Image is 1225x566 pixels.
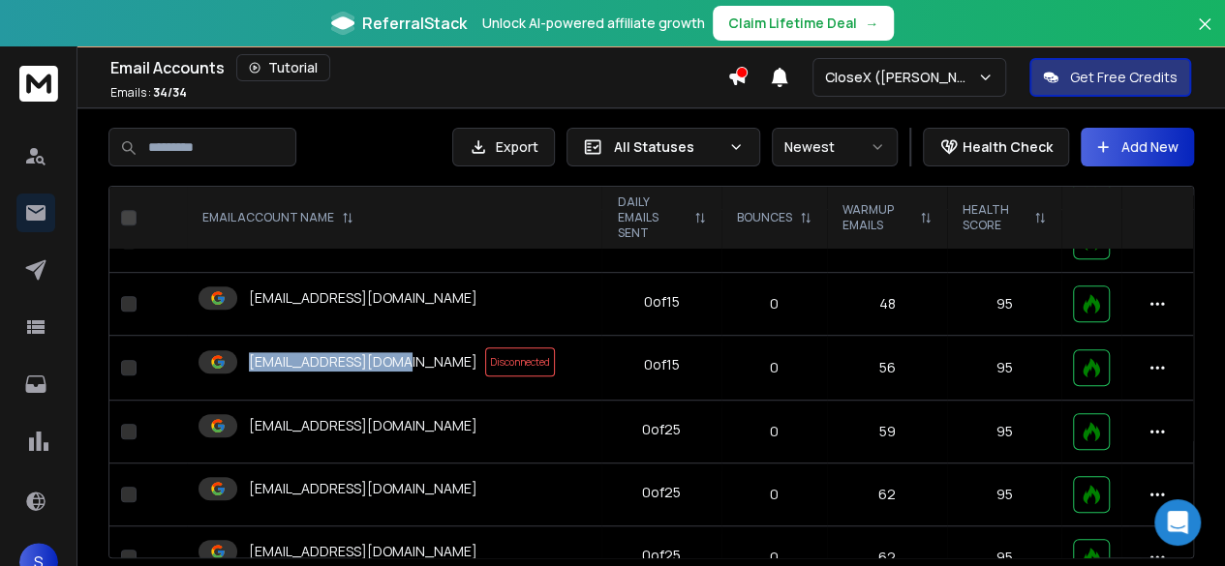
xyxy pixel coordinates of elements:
p: Get Free Credits [1070,68,1178,87]
p: 0 [733,422,815,441]
td: 95 [947,336,1061,401]
p: DAILY EMAILS SENT [617,194,687,241]
button: Health Check [923,128,1069,166]
span: Disconnected [485,347,555,376]
button: Newest [772,128,898,166]
button: Close banner [1192,12,1217,58]
div: 0 of 25 [642,546,681,565]
td: 48 [827,273,947,336]
div: 0 of 25 [642,483,681,502]
p: [EMAIL_ADDRESS][DOMAIN_NAME] [249,479,477,498]
p: All Statuses [614,137,720,157]
p: Emails : [110,85,187,101]
p: Unlock AI-powered affiliate growth [482,14,705,33]
p: WARMUP EMAILS [842,202,912,233]
span: → [865,14,878,33]
p: BOUNCES [737,210,792,225]
p: [EMAIL_ADDRESS][DOMAIN_NAME] [249,416,477,435]
td: 59 [827,401,947,463]
p: 0 [733,485,815,504]
button: Get Free Credits [1029,58,1191,97]
td: 95 [947,273,1061,336]
p: [EMAIL_ADDRESS][DOMAIN_NAME] [249,352,477,372]
div: 0 of 25 [642,420,681,439]
p: CloseX ([PERSON_NAME]) [825,68,977,87]
button: Export [452,128,555,166]
span: 34 / 34 [153,84,187,101]
p: 0 [733,358,815,377]
span: ReferralStack [362,12,467,35]
div: 0 of 15 [644,355,680,374]
div: 0 of 15 [644,292,680,312]
p: [EMAIL_ADDRESS][DOMAIN_NAME] [249,288,477,308]
p: 0 [733,294,815,313]
td: 62 [827,463,947,526]
p: Health Check [963,137,1053,157]
td: 95 [947,401,1061,463]
div: Open Intercom Messenger [1154,499,1201,546]
div: EMAIL ACCOUNT NAME [202,210,353,225]
button: Tutorial [236,54,330,81]
p: [EMAIL_ADDRESS][DOMAIN_NAME] [249,542,477,561]
td: 56 [827,336,947,401]
td: 95 [947,463,1061,526]
button: Claim Lifetime Deal→ [713,6,894,41]
p: HEALTH SCORE [963,202,1026,233]
button: Add New [1081,128,1194,166]
div: Email Accounts [110,54,727,81]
